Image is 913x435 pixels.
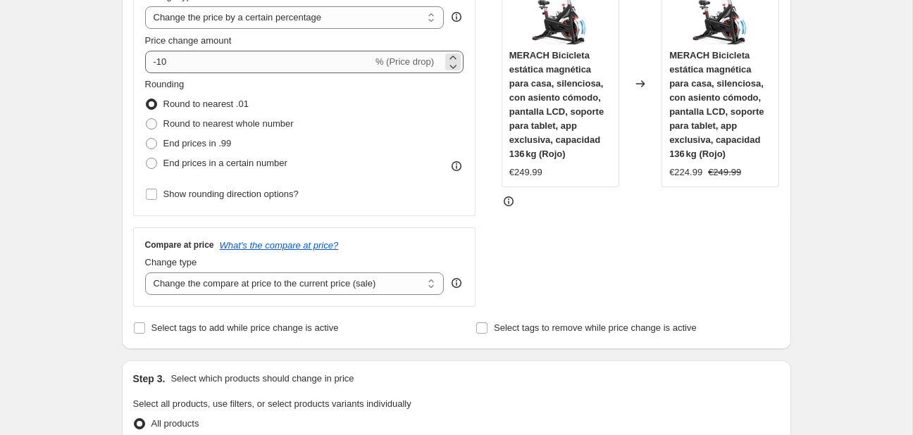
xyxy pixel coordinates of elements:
span: Select tags to add while price change is active [151,322,339,333]
span: MERACH Bicicleta estática magnética para casa, silenciosa, con asiento cómodo, pantalla LCD, sopo... [509,50,604,159]
h3: Compare at price [145,239,214,251]
span: Select tags to remove while price change is active [494,322,697,333]
span: End prices in .99 [163,138,232,149]
span: Round to nearest .01 [163,99,249,109]
span: Price change amount [145,35,232,46]
h2: Step 3. [133,372,166,386]
strike: €249.99 [708,165,741,179]
span: MERACH Bicicleta estática magnética para casa, silenciosa, con asiento cómodo, pantalla LCD, sopo... [669,50,764,159]
input: -15 [145,51,373,73]
div: €249.99 [509,165,542,179]
div: help [449,276,464,290]
span: End prices in a certain number [163,158,287,168]
span: Rounding [145,79,185,89]
span: % (Price drop) [375,56,434,67]
p: Select which products should change in price [170,372,354,386]
div: help [449,10,464,24]
span: Select all products, use filters, or select products variants individually [133,398,411,409]
span: All products [151,418,199,429]
button: What's the compare at price? [220,240,339,251]
span: Show rounding direction options? [163,189,299,199]
span: Round to nearest whole number [163,118,294,129]
div: €224.99 [669,165,702,179]
span: Change type [145,257,197,267]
